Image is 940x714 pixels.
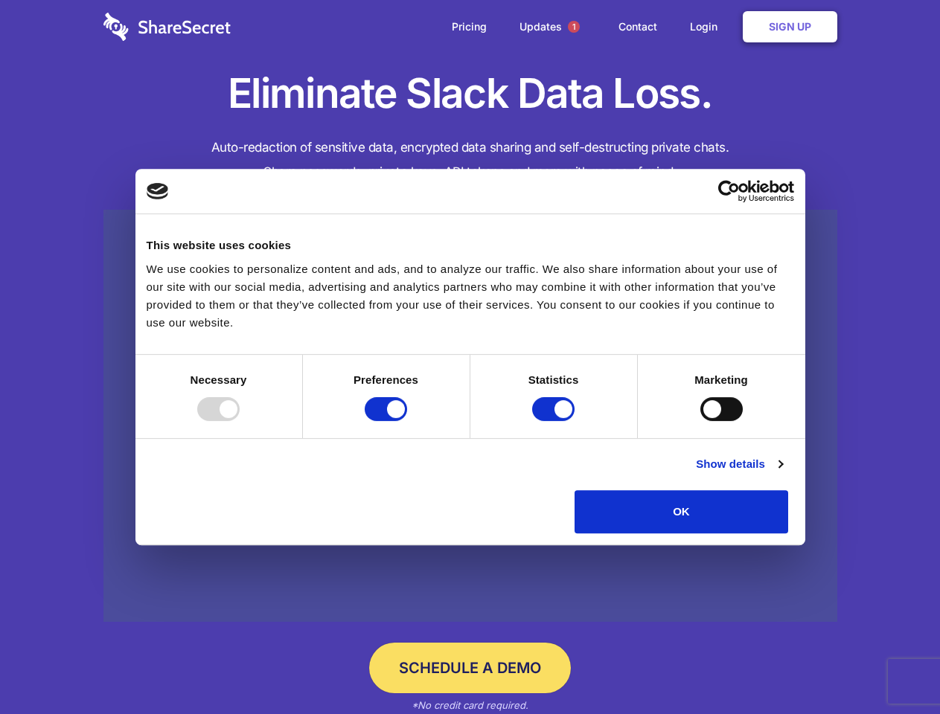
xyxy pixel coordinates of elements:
a: Show details [696,455,782,473]
strong: Marketing [694,373,748,386]
a: Wistia video thumbnail [103,210,837,623]
img: logo [147,183,169,199]
strong: Statistics [528,373,579,386]
div: This website uses cookies [147,237,794,254]
div: We use cookies to personalize content and ads, and to analyze our traffic. We also share informat... [147,260,794,332]
a: Sign Up [743,11,837,42]
a: Contact [604,4,672,50]
strong: Necessary [191,373,247,386]
h4: Auto-redaction of sensitive data, encrypted data sharing and self-destructing private chats. Shar... [103,135,837,184]
a: Usercentrics Cookiebot - opens in a new window [664,180,794,202]
a: Login [675,4,740,50]
em: *No credit card required. [412,699,528,711]
h1: Eliminate Slack Data Loss. [103,67,837,120]
img: logo-wordmark-white-trans-d4663122ce5f474addd5e946df7df03e33cb6a1c49d2221995e7729f52c070b2.svg [103,13,231,41]
span: 1 [568,21,580,33]
strong: Preferences [354,373,418,386]
button: OK [575,490,788,533]
a: Schedule a Demo [369,643,571,693]
a: Pricing [437,4,502,50]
